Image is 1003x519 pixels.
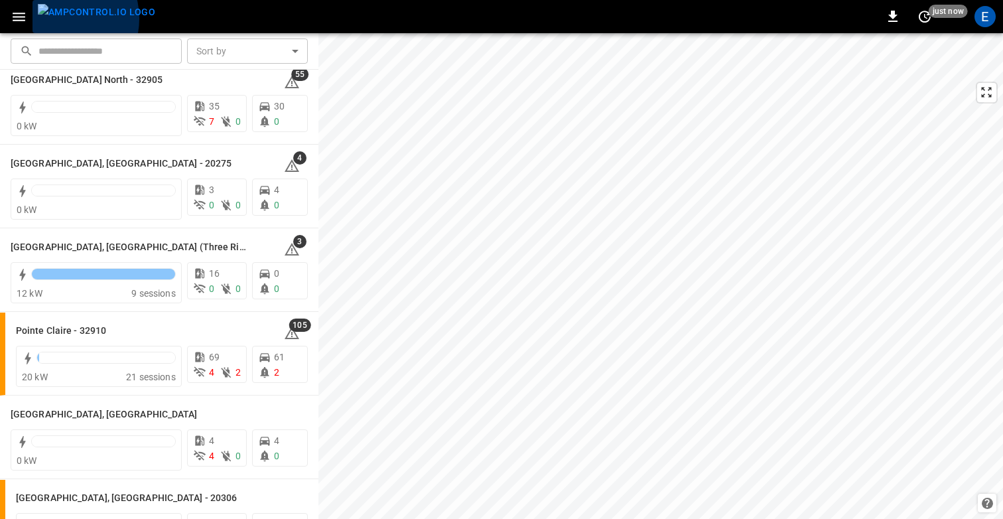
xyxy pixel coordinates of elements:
h6: Montreal North - 32905 [11,73,163,88]
span: 0 [235,116,241,127]
span: 0 kW [17,121,37,131]
span: 0 kW [17,455,37,466]
span: 4 [209,367,214,378]
span: 0 [274,268,279,279]
span: 4 [293,151,306,165]
span: 3 [293,235,306,248]
span: 61 [274,352,285,362]
span: 35 [209,101,220,111]
span: 0 [235,200,241,210]
span: 0 [209,200,214,210]
span: 105 [289,319,310,332]
span: 0 [235,283,241,294]
span: 20 kW [22,372,48,382]
span: 16 [209,268,220,279]
canvas: Map [318,33,1003,519]
span: 9 sessions [131,288,176,299]
h6: Pointe Claire - 32910 [16,324,106,338]
span: 0 [274,116,279,127]
span: 4 [274,185,279,195]
span: 21 sessions [126,372,176,382]
span: 0 kW [17,204,37,215]
span: 4 [274,435,279,446]
span: 0 [235,451,241,461]
span: 0 [209,283,214,294]
div: profile-icon [974,6,996,27]
button: set refresh interval [914,6,935,27]
span: 0 [274,200,279,210]
h6: Pittsburgh, PA (Three Rivers) [11,240,249,255]
img: ampcontrol.io logo [38,4,155,21]
span: 0 [274,451,279,461]
span: just now [929,5,968,18]
span: 55 [291,68,308,81]
span: 0 [274,283,279,294]
span: 2 [235,367,241,378]
span: 69 [209,352,220,362]
span: 7 [209,116,214,127]
span: 4 [209,451,214,461]
h6: Providence, RI [11,408,198,422]
span: 4 [209,435,214,446]
span: 2 [274,367,279,378]
span: 3 [209,185,214,195]
h6: Richmond, CA - 20306 [16,491,237,506]
span: 12 kW [17,288,42,299]
span: 30 [274,101,285,111]
h6: Parkville, MO - 20275 [11,157,232,171]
